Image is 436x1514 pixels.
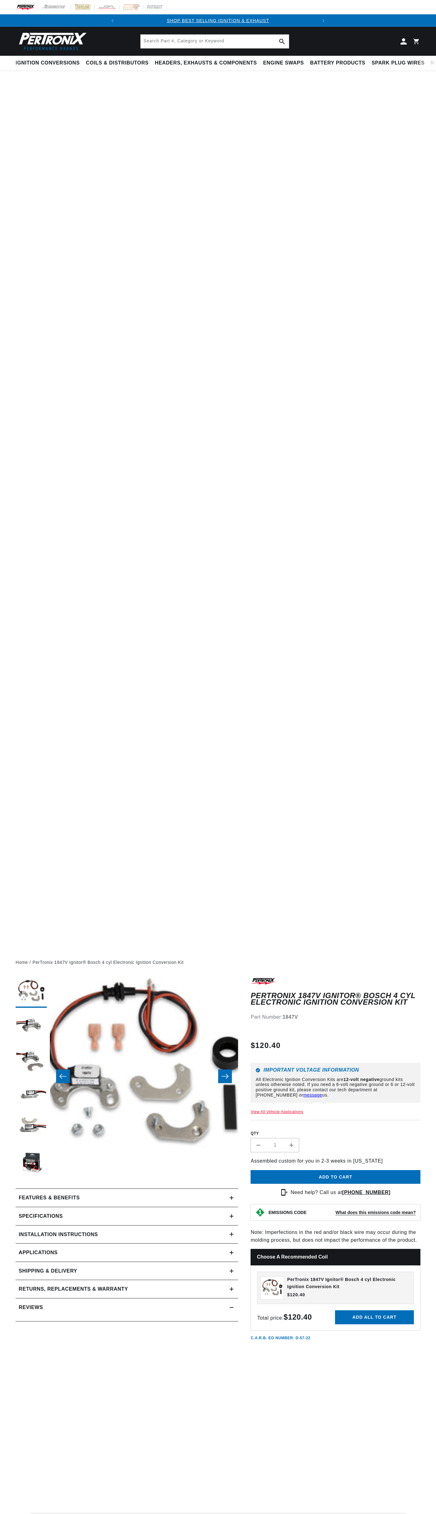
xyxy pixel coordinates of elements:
button: Add all to cart [335,1310,414,1324]
span: Engine Swaps [263,60,304,66]
div: 1 of 2 [119,17,317,24]
h6: Important Voltage Information [256,1068,415,1073]
strong: 1847V [283,1014,298,1020]
span: $120.40 [251,1040,280,1051]
media-gallery: Gallery Viewer [16,977,238,1176]
span: Coils & Distributors [86,60,149,66]
div: Announcement [119,17,317,24]
h2: Returns, Replacements & Warranty [19,1285,128,1293]
button: Load image 6 in gallery view [16,1148,47,1179]
span: Ignition Conversions [16,60,80,66]
strong: What does this emissions code mean? [335,1210,416,1215]
summary: Installation instructions [16,1226,238,1244]
strong: $120.40 [284,1313,312,1321]
h2: Features & Benefits [19,1194,80,1202]
div: Part Number: [251,1013,420,1021]
a: message [303,1093,322,1097]
a: Applications [16,1244,238,1262]
summary: Shipping & Delivery [16,1262,238,1280]
h2: Installation instructions [19,1231,98,1239]
span: Spark Plug Wires [371,60,424,66]
img: Emissions code [255,1207,265,1217]
h1: PerTronix 1847V Ignitor® Bosch 4 cyl Electronic Ignition Conversion Kit [251,993,420,1005]
a: Home [16,959,28,966]
p: All Electronic Ignition Conversion Kits are ground kits unless otherwise noted. If you need a 6-v... [256,1077,415,1098]
summary: Ignition Conversions [16,56,83,70]
a: View All Vehicle Applications [251,1110,303,1114]
summary: Coils & Distributors [83,56,152,70]
strong: EMISSIONS CODE [268,1210,306,1215]
button: Load image 1 in gallery view [16,977,47,1008]
nav: breadcrumbs [16,959,420,966]
summary: Spark Plug Wires [368,56,428,70]
button: EMISSIONS CODEWhat does this emissions code mean? [268,1210,416,1215]
p: Need help? Call us at [290,1188,390,1197]
strong: 12-volt negative [343,1077,379,1082]
summary: Returns, Replacements & Warranty [16,1280,238,1298]
button: Load image 3 in gallery view [16,1045,47,1076]
button: Translation missing: en.sections.announcements.previous_announcement [106,14,119,27]
span: Applications [19,1249,58,1257]
button: Load image 4 in gallery view [16,1079,47,1111]
summary: Headers, Exhausts & Components [152,56,260,70]
h2: Reviews [19,1303,43,1312]
button: Load image 2 in gallery view [16,1011,47,1042]
button: Slide left [56,1069,70,1083]
h2: Specifications [19,1212,63,1220]
span: Total price: [257,1315,312,1321]
button: Add to cart [251,1170,420,1184]
img: Pertronix [16,31,87,52]
button: Slide right [218,1069,232,1083]
summary: Battery Products [307,56,368,70]
span: Headers, Exhausts & Components [155,60,257,66]
summary: Reviews [16,1298,238,1316]
span: $120.40 [287,1292,305,1298]
summary: Engine Swaps [260,56,307,70]
input: Search Part #, Category or Keyword [141,35,289,48]
label: QTY [251,1131,420,1136]
p: C.A.R.B. EO Number: D-57-22 [251,1335,310,1341]
span: Battery Products [310,60,365,66]
a: PerTronix 1847V Ignitor® Bosch 4 cyl Electronic Ignition Conversion Kit [32,959,184,966]
summary: Specifications [16,1207,238,1225]
summary: Features & Benefits [16,1189,238,1207]
button: Load image 5 in gallery view [16,1114,47,1145]
div: Note: Imperfections in the red and/or black wire may occur during the molding process, but does n... [251,977,420,1340]
h2: Shipping & Delivery [19,1267,77,1275]
p: Assembled custom for you in 2-3 weeks in [US_STATE] [251,1157,420,1165]
button: Search Part #, Category or Keyword [275,35,289,48]
button: Translation missing: en.sections.announcements.next_announcement [317,14,330,27]
a: SHOP BEST SELLING IGNITION & EXHAUST [167,18,269,23]
h2: Choose a Recommended Coil [251,1249,420,1265]
a: [PHONE_NUMBER] [342,1190,390,1195]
